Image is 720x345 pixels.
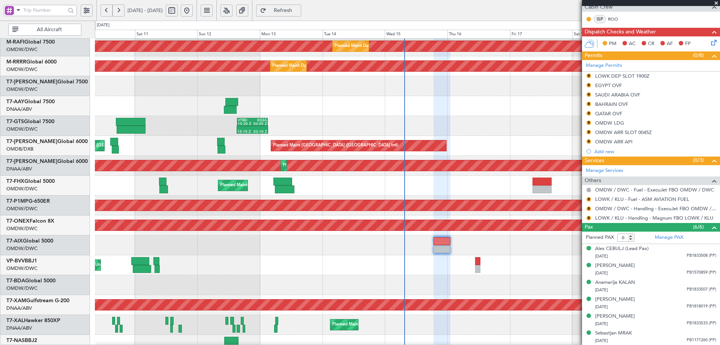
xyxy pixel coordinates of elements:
span: T7-XAL [6,318,24,323]
a: M-RRRRGlobal 6000 [6,59,57,65]
div: Planned Maint Dubai (Al Maktoum Intl) [272,60,346,72]
a: T7-FHXGlobal 5000 [6,179,55,184]
div: [PERSON_NAME] [595,262,635,270]
span: T7-[PERSON_NAME] [6,79,57,84]
div: Planned Maint Dubai (Al Maktoum Intl) [334,41,408,52]
span: (0/8) [693,51,704,59]
div: QATAR OVF [595,110,622,117]
div: Wed 15 [385,30,447,39]
div: Planned Maint [GEOGRAPHIC_DATA] ([GEOGRAPHIC_DATA] Intl) [273,140,398,151]
a: T7-ONEXFalcon 8X [6,218,54,224]
div: Sat 11 [135,30,198,39]
a: OMDW/DWC [6,245,37,252]
div: OMDW ARR API [595,139,633,145]
span: AF [667,40,673,48]
div: Mon 13 [260,30,322,39]
a: DNAA/ABV [6,106,32,113]
div: Fri 17 [510,30,573,39]
span: [DATE] [595,270,608,276]
div: Fri 10 [72,30,135,39]
a: OMDW / DWC - Fuel - ExecuJet FBO OMDW / DWC [595,187,714,193]
a: DNAA/ABV [6,325,32,331]
div: LOWK DEP SLOT 1900Z [595,73,649,79]
button: R [586,121,591,125]
button: Refresh [256,5,301,17]
div: Unplanned Maint [GEOGRAPHIC_DATA] (Al Maktoum Intl) [95,259,206,271]
span: PB1833508 (PP) [687,253,716,259]
a: T7-XALHawker 850XP [6,318,60,323]
div: ISP [594,15,606,23]
span: Dispatch Checks and Weather [585,28,656,36]
div: Thu 16 [447,30,510,39]
span: T7-GTS [6,119,24,124]
a: OMDW/DWC [6,86,37,93]
div: OMDW ARR SLOT 0045Z [595,129,652,136]
span: T7-XAM [6,298,26,303]
button: R [586,197,591,202]
span: T7-[PERSON_NAME] [6,159,57,164]
button: R [586,83,591,87]
div: VTBD [238,118,252,122]
div: Planned Maint Dubai (Al Maktoum Intl) [283,160,357,171]
div: Ales CEBULJ (Lead Pax) [595,245,649,253]
span: [DATE] [595,338,608,343]
a: OMDB/DXB [6,146,33,152]
a: OMDW/DWC [6,126,37,133]
div: BAHRAIN OVF [595,101,628,107]
span: [DATE] - [DATE] [127,7,163,14]
div: Add new [594,148,716,155]
button: R [586,111,591,116]
div: [PERSON_NAME] [595,313,635,320]
div: 15:20 Z [238,122,252,126]
a: T7-BDAGlobal 5000 [6,278,55,283]
div: Planned Maint Abuja ([PERSON_NAME] Intl) [332,319,417,330]
span: FP [685,40,691,48]
span: PB1570859 (PP) [687,270,716,276]
span: T7-[PERSON_NAME] [6,139,57,144]
span: Services [585,157,604,165]
button: R [586,74,591,78]
a: T7-[PERSON_NAME]Global 6000 [6,139,88,144]
span: PB1171260 (PP) [687,337,716,343]
a: OMDW / DWC - Handling - ExecuJet FBO OMDW / DWC [595,205,716,212]
button: All Aircraft [8,24,81,36]
span: [DATE] [595,304,608,310]
span: [DATE] [595,253,608,259]
button: R [586,206,591,211]
a: OMDW/DWC [6,46,37,53]
span: M-RRRR [6,59,26,65]
a: OMDW/DWC [6,185,37,192]
a: OMDW/DWC [6,205,37,212]
div: [DATE] [97,22,109,29]
div: 03:10 Z [252,130,267,134]
button: R [586,139,591,144]
span: T7-BDA [6,278,25,283]
span: Others [585,176,601,185]
span: All Aircraft [20,27,79,32]
button: R [586,130,591,134]
label: Planned PAX [586,234,614,241]
a: OMDW/DWC [6,285,37,292]
a: T7-AIXGlobal 5000 [6,238,53,244]
a: T7-AAYGlobal 7500 [6,99,55,104]
a: OMDW/DWC [6,225,37,232]
a: VP-BVVBBJ1 [6,258,37,264]
div: Anamarija KALAN [595,279,635,286]
span: [DATE] [595,321,608,327]
a: T7-NASBBJ2 [6,338,37,343]
a: OMDW/DWC [6,265,37,272]
a: M-RAFIGlobal 7500 [6,39,55,45]
a: Manage Permits [586,62,622,69]
span: (6/6) [693,223,704,231]
span: Refresh [268,8,298,13]
a: DNAA/ABV [6,166,32,172]
span: T7-NAS [6,338,25,343]
input: Trip Number [23,5,66,16]
div: SAUDI ARABIA OVF [595,92,640,98]
a: DNAA/ABV [6,305,32,312]
a: T7-P1MPG-650ER [6,199,50,204]
div: [PERSON_NAME] [595,296,635,303]
button: R [586,102,591,106]
span: M-RAFI [6,39,24,45]
a: Manage Services [586,167,623,175]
